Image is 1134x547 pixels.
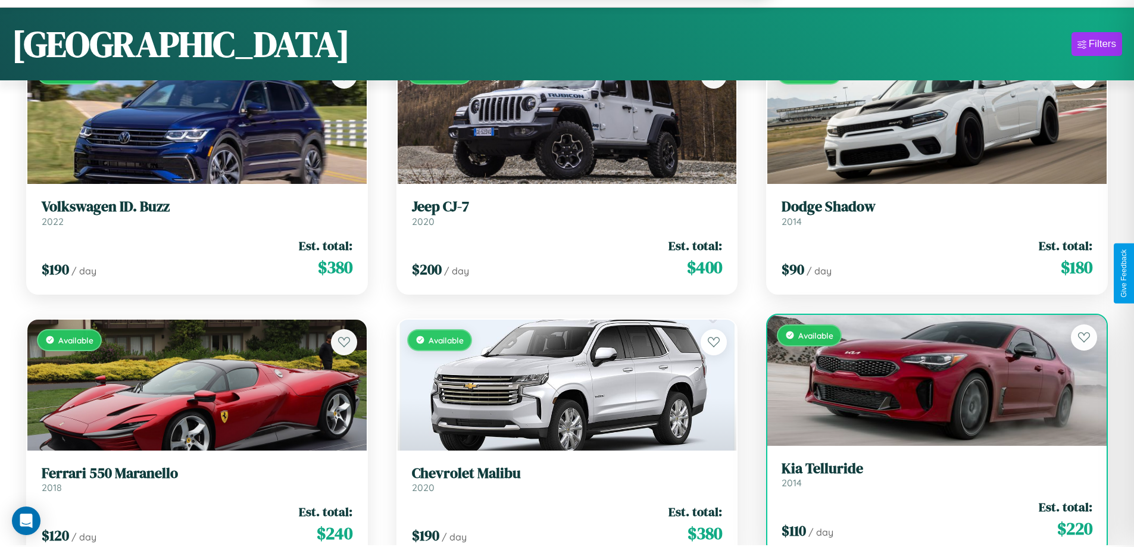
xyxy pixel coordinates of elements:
span: $ 190 [412,526,439,545]
span: Est. total: [299,503,352,520]
span: Est. total: [668,237,722,254]
span: $ 380 [318,255,352,279]
h1: [GEOGRAPHIC_DATA] [12,20,350,68]
span: Est. total: [668,503,722,520]
span: Available [798,330,833,340]
span: 2020 [412,482,435,493]
a: Volkswagen ID. Buzz2022 [42,198,352,227]
span: $ 190 [42,260,69,279]
span: / day [808,526,833,538]
span: Est. total: [1039,237,1092,254]
span: $ 400 [687,255,722,279]
h3: Chevrolet Malibu [412,465,723,482]
span: Available [58,335,93,345]
h3: Kia Telluride [782,460,1092,477]
span: / day [71,531,96,543]
span: / day [444,265,469,277]
h3: Dodge Shadow [782,198,1092,215]
span: 2018 [42,482,62,493]
span: / day [442,531,467,543]
span: 2022 [42,215,64,227]
span: 2020 [412,215,435,227]
h3: Ferrari 550 Maranello [42,465,352,482]
h3: Volkswagen ID. Buzz [42,198,352,215]
h3: Jeep CJ-7 [412,198,723,215]
span: $ 220 [1057,517,1092,540]
span: / day [71,265,96,277]
span: Est. total: [1039,498,1092,515]
div: Give Feedback [1120,249,1128,298]
span: $ 90 [782,260,804,279]
a: Kia Telluride2014 [782,460,1092,489]
span: $ 120 [42,526,69,545]
span: $ 380 [688,521,722,545]
span: Est. total: [299,237,352,254]
div: Filters [1089,38,1116,50]
button: Filters [1071,32,1122,56]
span: 2014 [782,215,802,227]
span: $ 200 [412,260,442,279]
a: Chevrolet Malibu2020 [412,465,723,494]
span: Available [429,335,464,345]
span: $ 180 [1061,255,1092,279]
span: / day [807,265,832,277]
span: 2014 [782,477,802,489]
a: Ferrari 550 Maranello2018 [42,465,352,494]
span: $ 110 [782,521,806,540]
div: Open Intercom Messenger [12,507,40,535]
a: Dodge Shadow2014 [782,198,1092,227]
a: Jeep CJ-72020 [412,198,723,227]
span: $ 240 [317,521,352,545]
